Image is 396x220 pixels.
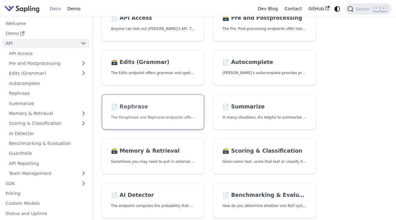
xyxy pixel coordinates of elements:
a: Guardrails [6,149,90,158]
a: 🗃️ Pre and PostprocessingThe Pre- Post-processing endpoints offer tools for preparing your text d... [213,6,316,41]
a: Memory & Retrieval [6,109,90,118]
a: 📄️ Benchmarking & EvaluationHow do you determine whether one NLP system that suggests edits [213,183,316,218]
a: 📄️ SummarizeIn many situations, it's helpful to summarize a longer document into a shorter, more ... [213,94,316,130]
a: Custom Models [2,199,90,208]
kbd: K [381,6,387,11]
a: 📄️ Autocomplete[PERSON_NAME]'s autocomplete provides predictions of the next few characters or words [213,50,316,86]
a: 🗃️ Scoring & ClassificationGiven some text, score that text or classify it into one of a set of p... [213,138,316,174]
a: Welcome [2,19,90,28]
a: Dev Blog [254,4,281,14]
a: Summarize [6,99,90,108]
a: Benchmarking & Evaluation [6,139,90,148]
button: Switch between dark and light mode (currently system mode) [333,4,342,13]
a: 📄️ RephraseThe Paraphrase and Rephrase endpoints offer paraphrasing for particular styles. [102,94,204,130]
a: 🗃️ Edits (Grammar)The Edits endpoint offers grammar and spell checking. [102,50,204,86]
a: Pricing [2,189,90,198]
p: The endpoint computes the probability that a piece of text is AI-generated, [111,203,195,209]
p: The Pre- Post-processing endpoints offer tools for preparing your text data for ingestation as we... [222,26,307,32]
h2: Memory & Retrieval [111,148,195,154]
p: Sometimes you may need to pull in external information that doesn't fit in the context size of an... [111,159,195,165]
h2: Benchmarking & Evaluation [222,192,307,199]
kbd: ⌘ [373,6,380,11]
img: Sapling.ai [4,4,40,13]
a: Scoring & Classification [6,119,90,128]
p: The Paraphrase and Rephrase endpoints offer paraphrasing for particular styles. [111,115,195,121]
a: Status and Uptime [2,209,90,218]
a: API Reporting [6,159,90,168]
a: 📄️ API AccessAnyone can test out [PERSON_NAME]'s API. To get started with the API, simply: [102,6,204,41]
h2: Edits (Grammar) [111,59,195,66]
p: How do you determine whether one NLP system that suggests edits [222,203,307,209]
a: Contact [281,4,305,14]
a: Docs [46,4,64,14]
a: Demo [2,29,90,38]
a: 🗃️ Memory & RetrievalSometimes you may need to pull in external information that doesn't fit in t... [102,138,204,174]
h2: Scoring & Classification [222,148,307,154]
p: In many situations, it's helpful to summarize a longer document into a shorter, more easily diges... [222,115,307,121]
a: GitHub [305,4,333,14]
a: Autocomplete [6,79,90,88]
button: Collapse sidebar category 'API' [77,39,90,48]
a: AI Detector [6,129,90,138]
a: API [2,39,77,48]
span: Search [354,6,373,11]
h2: Pre and Postprocessing [222,15,307,22]
a: Team Management [6,169,90,178]
p: The Edits endpoint offers grammar and spell checking. [111,70,195,76]
a: SDK [2,179,77,188]
a: Pre and Postprocessing [6,59,90,68]
a: Rephrase [6,89,90,98]
a: Edits (Grammar) [6,69,90,78]
h2: Autocomplete [222,59,307,66]
p: Anyone can test out Sapling's API. To get started with the API, simply: [111,26,195,32]
h2: API Access [111,15,195,22]
a: 📄️ AI DetectorThe endpoint computes the probability that a piece of text is AI-generated, [102,183,204,218]
a: API Access [6,49,90,58]
h2: AI Detector [111,192,195,199]
a: Demo [64,4,84,14]
p: Given some text, score that text or classify it into one of a set of pre-specified categories. [222,159,307,165]
button: Search (Command+K) [345,3,391,15]
a: Sapling.ai [4,4,42,13]
h2: Summarize [222,104,307,110]
p: Sapling's autocomplete provides predictions of the next few characters or words [222,70,307,76]
h2: Rephrase [111,104,195,110]
button: Expand sidebar category 'SDK' [77,179,90,188]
